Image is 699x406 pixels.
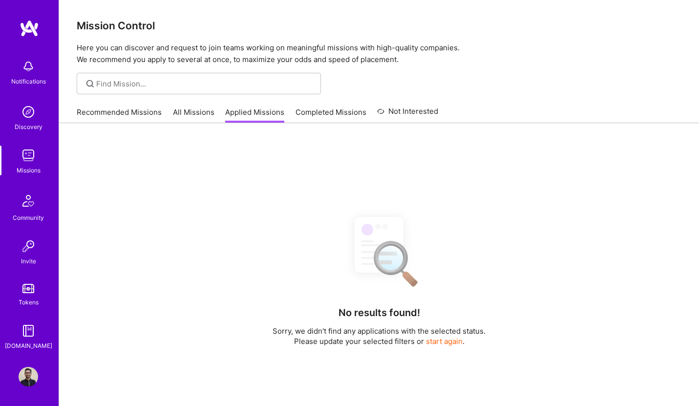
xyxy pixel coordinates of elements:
[77,107,162,123] a: Recommended Missions
[338,208,421,294] img: No Results
[15,122,42,132] div: Discovery
[19,57,38,76] img: bell
[296,107,366,123] a: Completed Missions
[339,307,420,319] h4: No results found!
[377,106,438,123] a: Not Interested
[17,189,40,213] img: Community
[5,341,52,351] div: [DOMAIN_NAME]
[273,326,486,336] p: Sorry, we didn't find any applications with the selected status.
[77,42,681,65] p: Here you can discover and request to join teams working on meaningful missions with high-quality ...
[173,107,214,123] a: All Missions
[225,107,284,123] a: Applied Missions
[77,20,681,32] h3: Mission Control
[19,146,38,165] img: teamwork
[22,284,34,293] img: tokens
[13,213,44,223] div: Community
[11,76,46,86] div: Notifications
[16,367,41,386] a: User Avatar
[20,20,39,37] img: logo
[96,79,314,89] input: Find Mission...
[19,297,39,307] div: Tokens
[19,367,38,386] img: User Avatar
[19,236,38,256] img: Invite
[17,165,41,175] div: Missions
[21,256,36,266] div: Invite
[85,78,96,89] i: icon SearchGrey
[19,321,38,341] img: guide book
[273,336,486,346] p: Please update your selected filters or .
[19,102,38,122] img: discovery
[426,336,463,346] button: start again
